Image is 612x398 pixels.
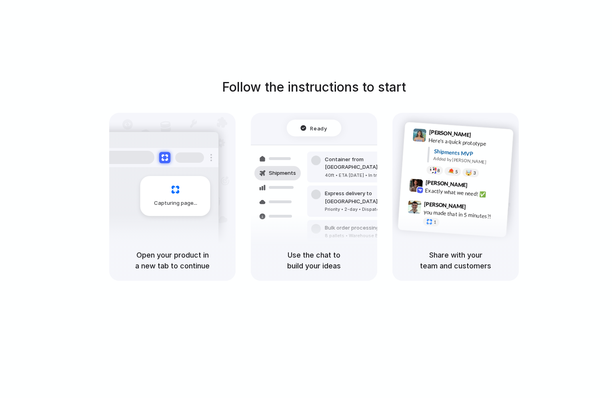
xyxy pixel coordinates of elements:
[269,169,296,177] span: Shipments
[154,199,198,207] span: Capturing page
[325,190,411,205] div: Express delivery to [GEOGRAPHIC_DATA]
[433,155,507,167] div: Added by [PERSON_NAME]
[325,172,411,179] div: 40ft • ETA [DATE] • In transit
[402,250,509,271] h5: Share with your team and customers
[325,156,411,171] div: Container from [GEOGRAPHIC_DATA]
[466,170,472,176] div: 🤯
[119,250,226,271] h5: Open your product in a new tab to continue
[325,224,399,232] div: Bulk order processing
[428,136,508,149] div: Here's a quick prototype
[474,131,490,141] span: 9:41 AM
[325,232,399,239] div: 8 pallets • Warehouse B • Packed
[437,168,440,172] span: 8
[468,203,485,213] span: 9:47 AM
[455,169,458,174] span: 5
[260,250,368,271] h5: Use the chat to build your ideas
[325,206,411,213] div: Priority • 2-day • Dispatched
[423,208,503,221] div: you made that in 5 minutes?!
[424,199,466,211] span: [PERSON_NAME]
[429,128,471,139] span: [PERSON_NAME]
[425,178,468,189] span: [PERSON_NAME]
[434,147,508,160] div: Shipments MVP
[222,78,406,97] h1: Follow the instructions to start
[310,124,327,132] span: Ready
[434,220,436,224] span: 1
[473,171,476,175] span: 3
[470,182,486,191] span: 9:42 AM
[425,186,505,200] div: Exactly what we need! ✅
